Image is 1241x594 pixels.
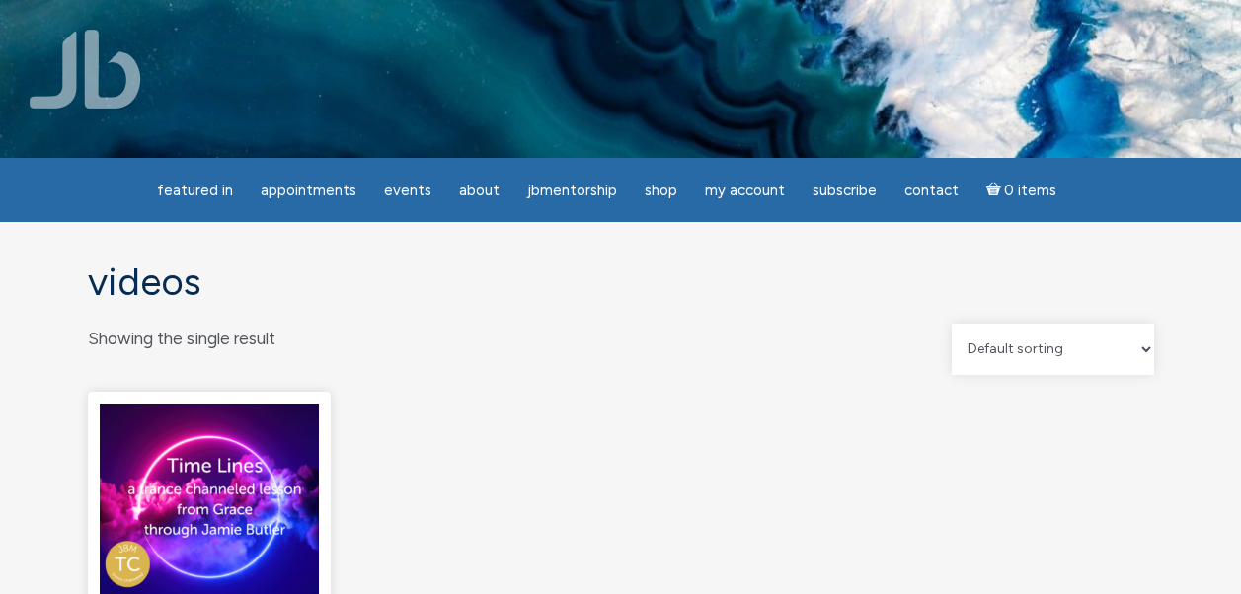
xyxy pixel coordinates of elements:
select: Shop order [952,324,1154,375]
a: Events [372,172,443,210]
a: Appointments [249,172,368,210]
span: Appointments [261,182,356,199]
span: Shop [645,182,677,199]
a: Subscribe [801,172,889,210]
a: Shop [633,172,689,210]
a: About [447,172,511,210]
span: About [459,182,500,199]
h1: Videos [88,261,1154,304]
a: My Account [693,172,797,210]
span: JBMentorship [527,182,617,199]
span: Contact [904,182,959,199]
p: Showing the single result [88,324,275,354]
img: Jamie Butler. The Everyday Medium [30,30,141,109]
span: featured in [157,182,233,199]
a: Cart0 items [974,170,1069,210]
i: Cart [986,182,1005,199]
a: featured in [145,172,245,210]
a: JBMentorship [515,172,629,210]
span: Subscribe [813,182,877,199]
a: Contact [892,172,970,210]
span: 0 items [1004,184,1056,198]
span: Events [384,182,431,199]
span: My Account [705,182,785,199]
